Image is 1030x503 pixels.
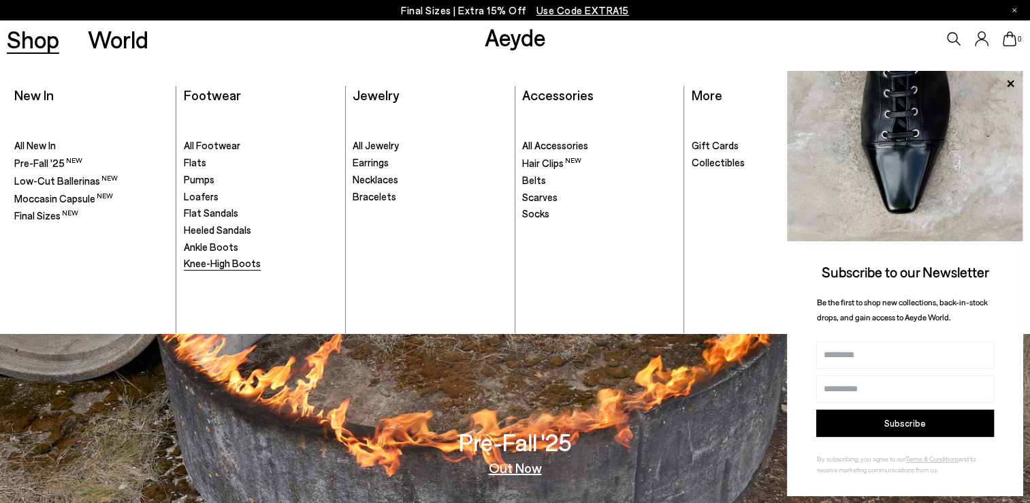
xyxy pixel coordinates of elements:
[184,87,241,103] a: Footwear
[184,156,338,170] a: Flats
[353,173,507,187] a: Necklaces
[14,139,169,153] a: All New In
[184,190,219,202] span: Loafers
[14,192,169,206] a: Moccasin Capsule
[401,2,629,19] p: Final Sizes | Extra 15% Off
[14,209,78,222] span: Final Sizes
[1016,35,1023,43] span: 0
[184,139,338,153] a: All Footwear
[522,174,677,187] a: Belts
[522,87,594,103] a: Accessories
[353,190,507,204] a: Bracelets
[184,224,338,237] a: Heeled Sandals
[184,257,338,271] a: Knee-High Boots
[353,173,398,185] span: Necklaces
[184,257,261,269] span: Knee-High Boots
[817,455,905,463] span: By subscribing, you agree to our
[522,191,677,204] a: Scarves
[184,241,238,253] span: Ankle Boots
[184,139,240,151] span: All Footwear
[522,174,546,186] span: Belts
[184,241,338,254] a: Ankle Boots
[522,207,549,219] span: Socks
[522,139,588,151] span: All Accessories
[522,139,677,153] a: All Accessories
[459,430,572,454] h3: Pre-Fall '25
[14,192,113,204] span: Moccasin Capsule
[7,27,59,51] a: Shop
[14,87,54,103] a: New In
[184,207,338,220] a: Flat Sandals
[88,27,148,51] a: World
[787,71,1023,241] img: ca3f721fb6ff708a270709c41d776025.jpg
[14,157,82,169] span: Pre-Fall '25
[522,156,677,170] a: Hair Clips
[353,87,399,103] a: Jewelry
[14,174,169,188] a: Low-Cut Ballerinas
[822,263,989,280] span: Subscribe to our Newsletter
[692,139,847,153] a: Gift Cards
[184,190,338,204] a: Loafers
[522,207,677,221] a: Socks
[692,156,847,170] a: Collectibles
[489,461,542,474] a: Out Now
[184,207,238,219] span: Flat Sandals
[353,156,507,170] a: Earrings
[905,455,959,463] a: Terms & Conditions
[353,139,399,151] span: All Jewelry
[536,4,629,16] span: Navigate to /collections/ss25-final-sizes
[14,174,118,187] span: Low-Cut Ballerinas
[816,410,994,437] button: Subscribe
[353,156,389,168] span: Earrings
[692,87,722,103] a: More
[353,190,396,202] span: Bracelets
[1003,31,1016,46] a: 0
[184,173,214,185] span: Pumps
[484,22,545,51] a: Aeyde
[522,157,581,169] span: Hair Clips
[817,297,988,322] span: Be the first to shop new collections, back-in-stock drops, and gain access to Aeyde World.
[692,156,745,168] span: Collectibles
[353,139,507,153] a: All Jewelry
[184,156,206,168] span: Flats
[184,224,251,236] span: Heeled Sandals
[692,139,739,151] span: Gift Cards
[14,156,169,170] a: Pre-Fall '25
[14,139,56,151] span: All New In
[14,209,169,223] a: Final Sizes
[522,191,558,203] span: Scarves
[184,173,338,187] a: Pumps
